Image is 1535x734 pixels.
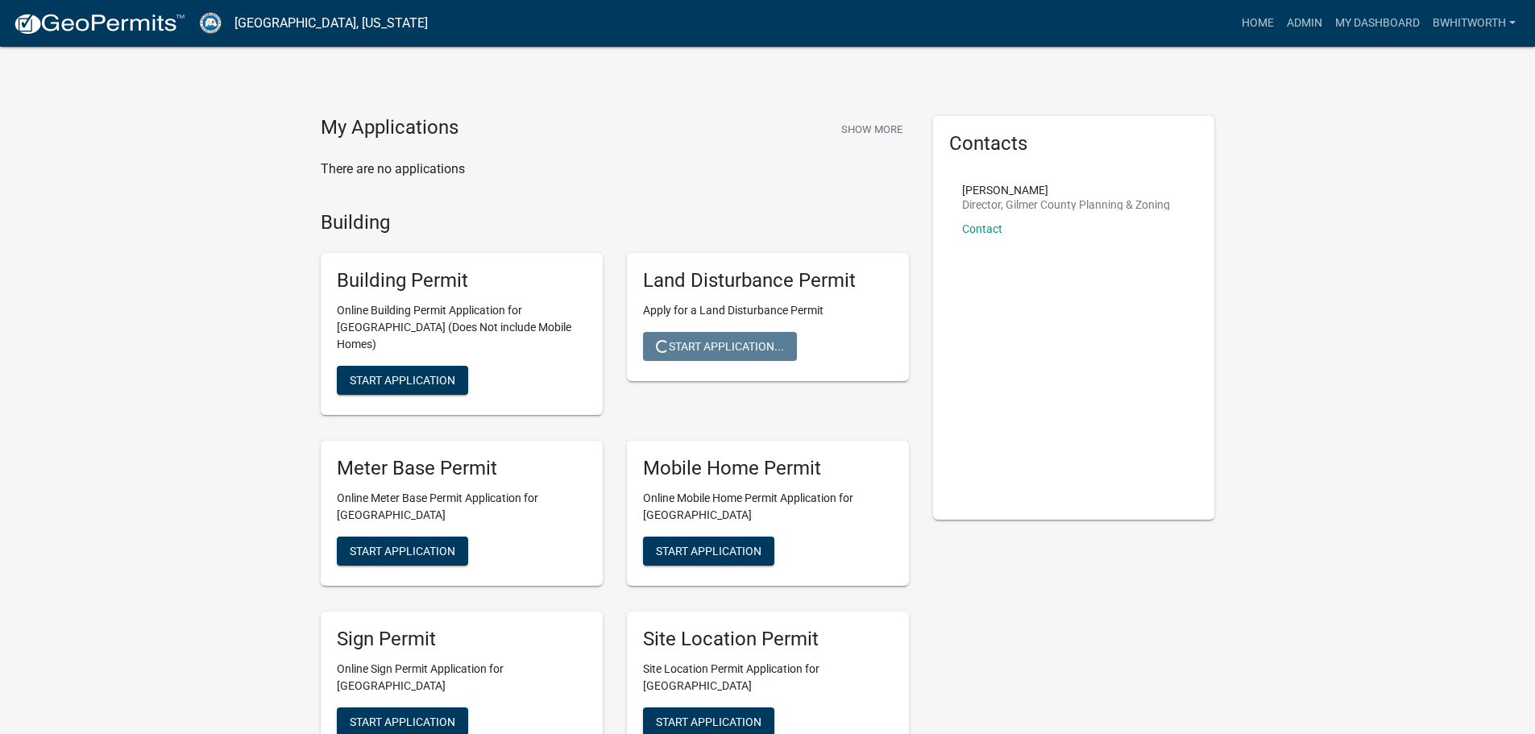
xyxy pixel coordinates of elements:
button: Start Application... [643,332,797,361]
img: Gilmer County, Georgia [198,12,222,34]
p: [PERSON_NAME] [962,185,1170,196]
h5: Sign Permit [337,628,587,651]
h5: Meter Base Permit [337,457,587,480]
h5: Land Disturbance Permit [643,269,893,292]
h5: Building Permit [337,269,587,292]
p: Online Sign Permit Application for [GEOGRAPHIC_DATA] [337,661,587,695]
a: Contact [962,222,1002,235]
h5: Mobile Home Permit [643,457,893,480]
p: Online Meter Base Permit Application for [GEOGRAPHIC_DATA] [337,490,587,524]
button: Start Application [337,537,468,566]
button: Show More [835,116,909,143]
span: Start Application [350,544,455,557]
span: Start Application [656,544,761,557]
h5: Contacts [949,132,1199,156]
p: There are no applications [321,160,909,179]
p: Online Mobile Home Permit Application for [GEOGRAPHIC_DATA] [643,490,893,524]
p: Apply for a Land Disturbance Permit [643,302,893,319]
a: [GEOGRAPHIC_DATA], [US_STATE] [234,10,428,37]
h5: Site Location Permit [643,628,893,651]
p: Site Location Permit Application for [GEOGRAPHIC_DATA] [643,661,893,695]
a: My Dashboard [1329,8,1426,39]
a: Admin [1280,8,1329,39]
p: Online Building Permit Application for [GEOGRAPHIC_DATA] (Does Not include Mobile Homes) [337,302,587,353]
button: Start Application [643,537,774,566]
span: Start Application [350,374,455,387]
a: Home [1235,8,1280,39]
p: Director, Gilmer County Planning & Zoning [962,199,1170,210]
span: Start Application... [656,340,784,353]
h4: My Applications [321,116,458,140]
span: Start Application [656,715,761,728]
a: BWhitworth [1426,8,1522,39]
h4: Building [321,211,909,234]
span: Start Application [350,715,455,728]
button: Start Application [337,366,468,395]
